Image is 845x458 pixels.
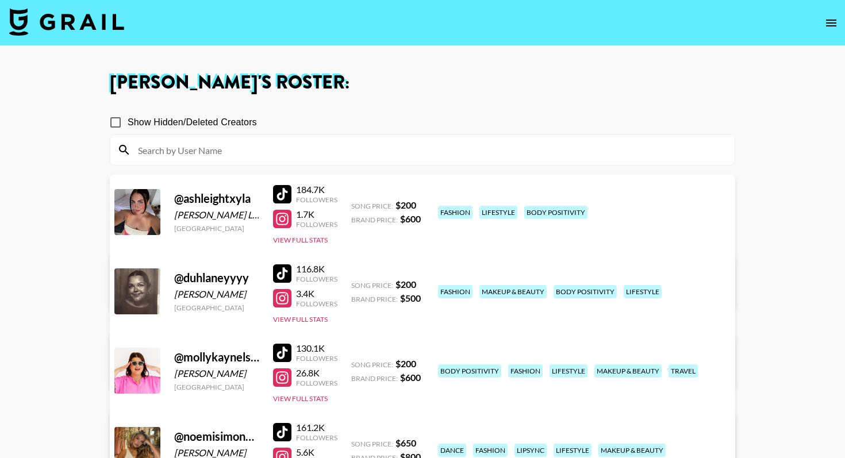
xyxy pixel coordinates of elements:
button: View Full Stats [273,236,328,244]
div: fashion [438,285,473,298]
div: @ mollykaynelson [174,350,259,364]
div: Followers [296,275,337,283]
span: Show Hidden/Deleted Creators [128,116,257,129]
div: Followers [296,299,337,308]
div: makeup & beauty [598,444,666,457]
div: lipsync [514,444,547,457]
div: lifestyle [479,206,517,219]
div: Followers [296,379,337,387]
div: @ duhlaneyyyy [174,271,259,285]
div: lifestyle [550,364,587,378]
div: Followers [296,433,337,442]
div: body positivity [438,364,501,378]
img: Grail Talent [9,8,124,36]
div: makeup & beauty [594,364,662,378]
div: [GEOGRAPHIC_DATA] [174,224,259,233]
div: fashion [438,206,473,219]
div: 130.1K [296,342,337,354]
div: [GEOGRAPHIC_DATA] [174,383,259,391]
div: body positivity [524,206,587,219]
div: [PERSON_NAME] Lusetich-[PERSON_NAME] [174,209,259,221]
div: fashion [473,444,508,457]
span: Brand Price: [351,374,398,383]
strong: $ 200 [395,279,416,290]
div: 1.7K [296,209,337,220]
div: [GEOGRAPHIC_DATA] [174,303,259,312]
span: Brand Price: [351,295,398,303]
strong: $ 200 [395,358,416,369]
div: [PERSON_NAME] [174,288,259,300]
span: Song Price: [351,360,393,369]
div: 116.8K [296,263,337,275]
div: 3.4K [296,288,337,299]
span: Song Price: [351,281,393,290]
div: 26.8K [296,367,337,379]
div: body positivity [554,285,617,298]
div: fashion [508,364,543,378]
div: 184.7K [296,184,337,195]
button: open drawer [820,11,843,34]
div: 5.6K [296,447,337,458]
div: travel [669,364,698,378]
strong: $ 600 [400,213,421,224]
span: Brand Price: [351,215,398,224]
div: @ noemisimoncouceiro [174,429,259,444]
div: makeup & beauty [479,285,547,298]
div: [PERSON_NAME] [174,368,259,379]
strong: $ 650 [395,437,416,448]
input: Search by User Name [131,141,728,159]
strong: $ 600 [400,372,421,383]
div: Followers [296,220,337,229]
div: Followers [296,354,337,363]
div: lifestyle [554,444,591,457]
h1: [PERSON_NAME] 's Roster: [110,74,735,92]
button: View Full Stats [273,315,328,324]
strong: $ 500 [400,292,421,303]
div: lifestyle [624,285,662,298]
button: View Full Stats [273,394,328,403]
div: dance [438,444,466,457]
div: Followers [296,195,337,204]
strong: $ 200 [395,199,416,210]
div: @ ashleightxyla [174,191,259,206]
div: 161.2K [296,422,337,433]
span: Song Price: [351,202,393,210]
span: Song Price: [351,440,393,448]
